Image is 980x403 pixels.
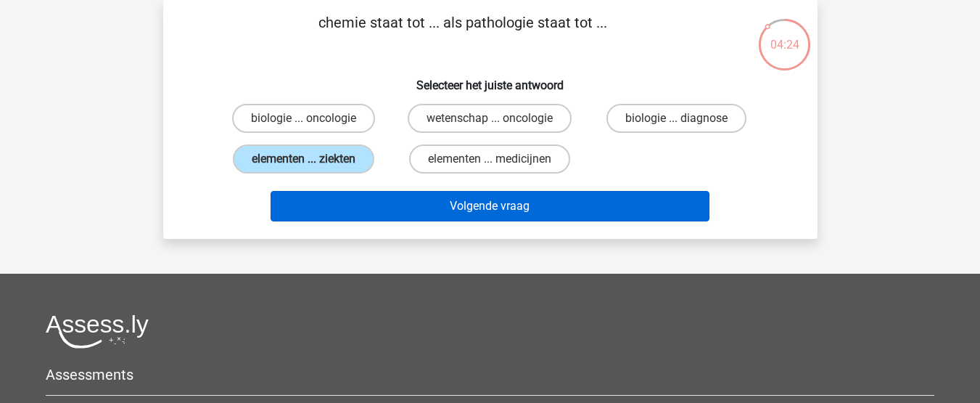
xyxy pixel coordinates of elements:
[606,104,746,133] label: biologie ... diagnose
[757,17,812,54] div: 04:24
[186,67,794,92] h6: Selecteer het juiste antwoord
[409,144,570,174] label: elementen ... medicijnen
[186,12,740,55] p: chemie staat tot ... als pathologie staat tot ...
[408,104,572,133] label: wetenschap ... oncologie
[46,314,149,349] img: Assessly logo
[271,191,709,221] button: Volgende vraag
[233,144,374,174] label: elementen ... ziekten
[232,104,375,133] label: biologie ... oncologie
[46,366,934,383] h5: Assessments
